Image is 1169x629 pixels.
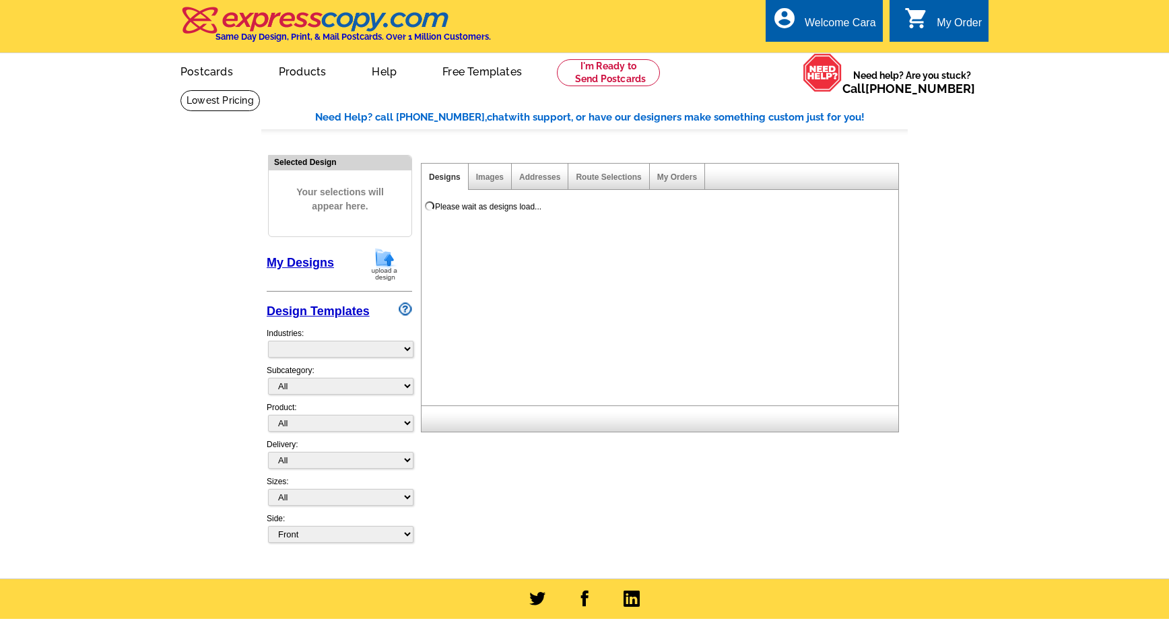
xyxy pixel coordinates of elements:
[267,401,412,438] div: Product:
[267,256,334,269] a: My Designs
[267,475,412,512] div: Sizes:
[269,156,411,168] div: Selected Design
[657,172,697,182] a: My Orders
[476,172,504,182] a: Images
[842,81,975,96] span: Call
[367,247,402,282] img: upload-design
[180,16,491,42] a: Same Day Design, Print, & Mail Postcards. Over 1 Million Customers.
[421,55,543,86] a: Free Templates
[487,111,508,123] span: chat
[315,110,908,125] div: Need Help? call [PHONE_NUMBER], with support, or have our designers make something custom just fo...
[842,69,982,96] span: Need help? Are you stuck?
[429,172,461,182] a: Designs
[215,32,491,42] h4: Same Day Design, Print, & Mail Postcards. Over 1 Million Customers.
[159,55,255,86] a: Postcards
[267,364,412,401] div: Subcategory:
[805,17,876,36] div: Welcome Cara
[267,438,412,475] div: Delivery:
[904,15,982,32] a: shopping_cart My Order
[803,53,842,92] img: help
[519,172,560,182] a: Addresses
[772,6,797,30] i: account_circle
[267,512,412,544] div: Side:
[865,81,975,96] a: [PHONE_NUMBER]
[257,55,348,86] a: Products
[279,172,401,227] span: Your selections will appear here.
[576,172,641,182] a: Route Selections
[267,304,370,318] a: Design Templates
[904,6,929,30] i: shopping_cart
[937,17,982,36] div: My Order
[435,201,541,213] div: Please wait as designs load...
[267,321,412,364] div: Industries:
[350,55,418,86] a: Help
[399,302,412,316] img: design-wizard-help-icon.png
[424,201,435,211] img: loading...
